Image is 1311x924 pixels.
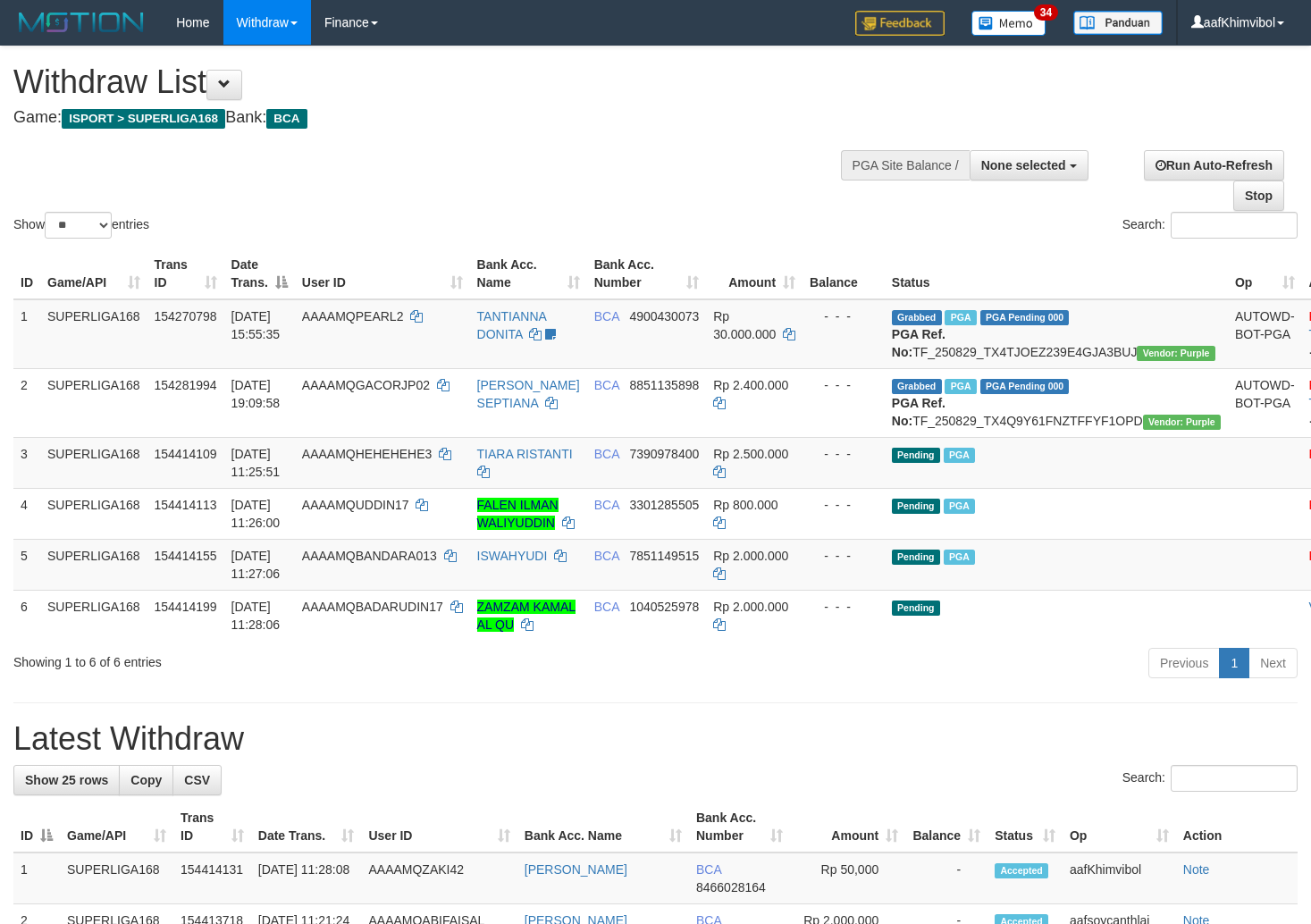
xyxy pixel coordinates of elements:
[119,765,173,795] a: Copy
[251,802,362,853] th: Date Trans.: activate to sort column ascending
[40,437,147,488] td: SUPERLIGA168
[40,248,147,299] th: Game/API: activate to sort column ascending
[970,150,1088,181] button: None selected
[155,600,217,614] span: 154414199
[980,379,1070,394] span: PGA Pending
[810,598,878,616] div: - - -
[713,447,788,461] span: Rp 2.500.000
[1148,648,1220,678] a: Previous
[629,378,699,392] span: Copy 8851135898 to clipboard
[594,549,619,563] span: BCA
[40,299,147,369] td: SUPERLIGA168
[13,212,149,239] label: Show entries
[477,549,548,563] a: ISWAHYUDI
[251,853,362,904] td: [DATE] 11:28:08
[13,64,856,100] h1: Withdraw List
[477,309,547,341] a: TANTIANNA DONITA
[1063,802,1176,853] th: Op: activate to sort column ascending
[231,378,281,410] span: [DATE] 19:09:58
[987,802,1063,853] th: Status: activate to sort column ascending
[981,158,1066,172] span: None selected
[810,445,878,463] div: - - -
[1219,648,1249,678] a: 1
[885,368,1228,437] td: TF_250829_TX4Q9Y61FNZTFFYF1OPD
[892,379,942,394] span: Grabbed
[1228,248,1302,299] th: Op: activate to sort column ascending
[905,802,987,853] th: Balance: activate to sort column ascending
[944,448,975,463] span: Marked by aafsoycanthlai
[361,802,517,853] th: User ID: activate to sort column ascending
[231,549,281,581] span: [DATE] 11:27:06
[13,299,40,369] td: 1
[713,498,777,512] span: Rp 800.000
[525,862,627,877] a: [PERSON_NAME]
[1176,802,1298,853] th: Action
[810,496,878,514] div: - - -
[1228,299,1302,369] td: AUTOWD-BOT-PGA
[1143,415,1221,430] span: Vendor URL: https://trx4.1velocity.biz
[13,488,40,539] td: 4
[1073,11,1163,35] img: panduan.png
[477,600,576,632] a: ZAMZAM KAMAL AL QU
[841,150,970,181] div: PGA Site Balance /
[1171,212,1298,239] input: Search:
[130,773,162,787] span: Copy
[696,862,721,877] span: BCA
[803,248,885,299] th: Balance
[1144,150,1284,181] a: Run Auto-Refresh
[173,853,251,904] td: 154414131
[1137,346,1214,361] span: Vendor URL: https://trx4.1velocity.biz
[696,880,766,895] span: Copy 8466028164 to clipboard
[629,498,699,512] span: Copy 3301285505 to clipboard
[945,310,976,325] span: Marked by aafmaleo
[155,549,217,563] span: 154414155
[810,307,878,325] div: - - -
[361,853,517,904] td: AAAAMQZAKI42
[224,248,295,299] th: Date Trans.: activate to sort column descending
[980,310,1070,325] span: PGA Pending
[302,309,404,323] span: AAAAMQPEARL2
[302,600,443,614] span: AAAAMQBADARUDIN17
[1228,368,1302,437] td: AUTOWD-BOT-PGA
[629,309,699,323] span: Copy 4900430073 to clipboard
[1248,648,1298,678] a: Next
[60,853,173,904] td: SUPERLIGA168
[40,488,147,539] td: SUPERLIGA168
[147,248,224,299] th: Trans ID: activate to sort column ascending
[713,378,788,392] span: Rp 2.400.000
[302,378,430,392] span: AAAAMQGACORJP02
[594,447,619,461] span: BCA
[13,437,40,488] td: 3
[231,447,281,479] span: [DATE] 11:25:51
[184,773,210,787] span: CSV
[995,863,1048,878] span: Accepted
[302,447,432,461] span: AAAAMQHEHEHEHE3
[477,447,573,461] a: TIARA RISTANTI
[892,601,940,616] span: Pending
[905,853,987,904] td: -
[892,550,940,565] span: Pending
[892,396,945,428] b: PGA Ref. No:
[517,802,689,853] th: Bank Acc. Name: activate to sort column ascending
[13,9,149,36] img: MOTION_logo.png
[885,248,1228,299] th: Status
[629,447,699,461] span: Copy 7390978400 to clipboard
[944,550,975,565] span: Marked by aafsoycanthlai
[13,765,120,795] a: Show 25 rows
[629,600,699,614] span: Copy 1040525978 to clipboard
[885,299,1228,369] td: TF_250829_TX4TJOEZ239E4GJA3BUJ
[13,368,40,437] td: 2
[13,646,533,671] div: Showing 1 to 6 of 6 entries
[1122,212,1298,239] label: Search:
[477,378,580,410] a: [PERSON_NAME] SEPTIANA
[155,498,217,512] span: 154414113
[62,109,225,129] span: ISPORT > SUPERLIGA168
[713,600,788,614] span: Rp 2.000.000
[13,853,60,904] td: 1
[713,309,776,341] span: Rp 30.000.000
[13,248,40,299] th: ID
[629,549,699,563] span: Copy 7851149515 to clipboard
[594,378,619,392] span: BCA
[1183,862,1210,877] a: Note
[944,499,975,514] span: Marked by aafsoycanthlai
